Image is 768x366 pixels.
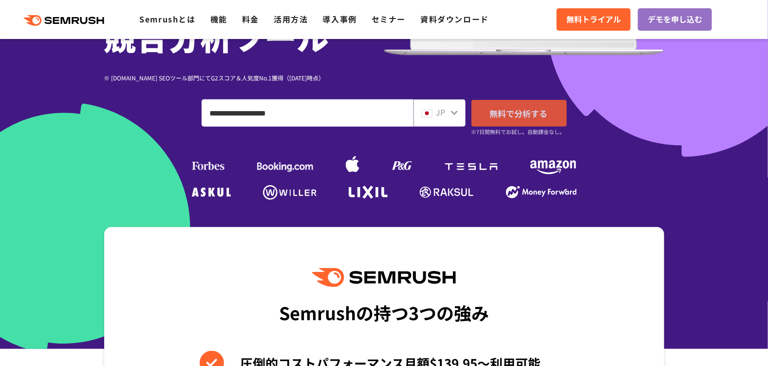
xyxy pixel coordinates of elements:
a: 料金 [242,13,259,25]
a: 資料ダウンロード [420,13,489,25]
a: 機能 [210,13,227,25]
div: Semrushの持つ3つの強み [279,294,489,330]
a: 無料で分析する [471,100,567,127]
small: ※7日間無料でお試し。自動課金なし。 [471,127,565,136]
a: 導入事例 [323,13,357,25]
a: デモを申し込む [638,8,712,31]
img: Semrush [312,268,455,287]
input: ドメイン、キーワードまたはURLを入力してください [202,100,413,126]
a: 無料トライアル [557,8,631,31]
span: JP [436,106,446,118]
div: ※ [DOMAIN_NAME] SEOツール部門にてG2スコア＆人気度No.1獲得（[DATE]時点） [104,73,384,82]
span: デモを申し込む [648,13,702,26]
span: 無料で分析する [490,107,548,119]
a: セミナー [372,13,406,25]
span: 無料トライアル [566,13,621,26]
a: Semrushとは [139,13,195,25]
a: 活用方法 [274,13,308,25]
